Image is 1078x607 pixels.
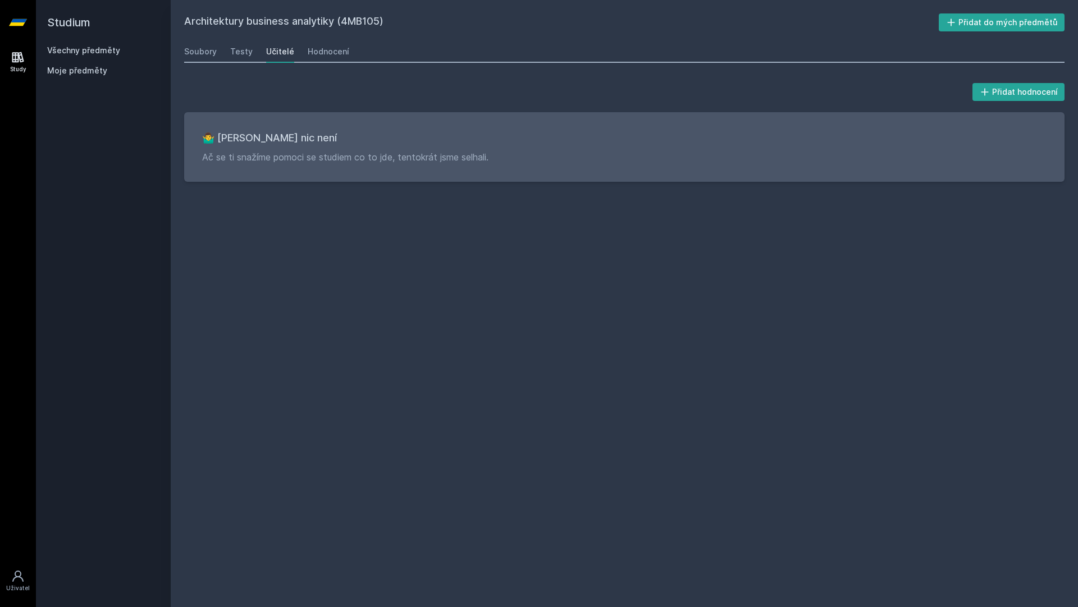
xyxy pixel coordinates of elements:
[230,46,253,57] div: Testy
[939,13,1065,31] button: Přidat do mých předmětů
[184,40,217,63] a: Soubory
[184,46,217,57] div: Soubory
[266,40,294,63] a: Učitelé
[47,65,107,76] span: Moje předměty
[230,40,253,63] a: Testy
[308,46,349,57] div: Hodnocení
[6,584,30,592] div: Uživatel
[10,65,26,73] div: Study
[2,564,34,598] a: Uživatel
[266,46,294,57] div: Učitelé
[47,45,120,55] a: Všechny předměty
[202,150,1047,164] p: Ač se ti snažíme pomoci se studiem co to jde, tentokrát jsme selhali.
[184,13,939,31] h2: Architektury business analytiky (4MB105)
[972,83,1065,101] button: Přidat hodnocení
[2,45,34,79] a: Study
[202,130,1047,146] h3: 🤷‍♂️ [PERSON_NAME] nic není
[308,40,349,63] a: Hodnocení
